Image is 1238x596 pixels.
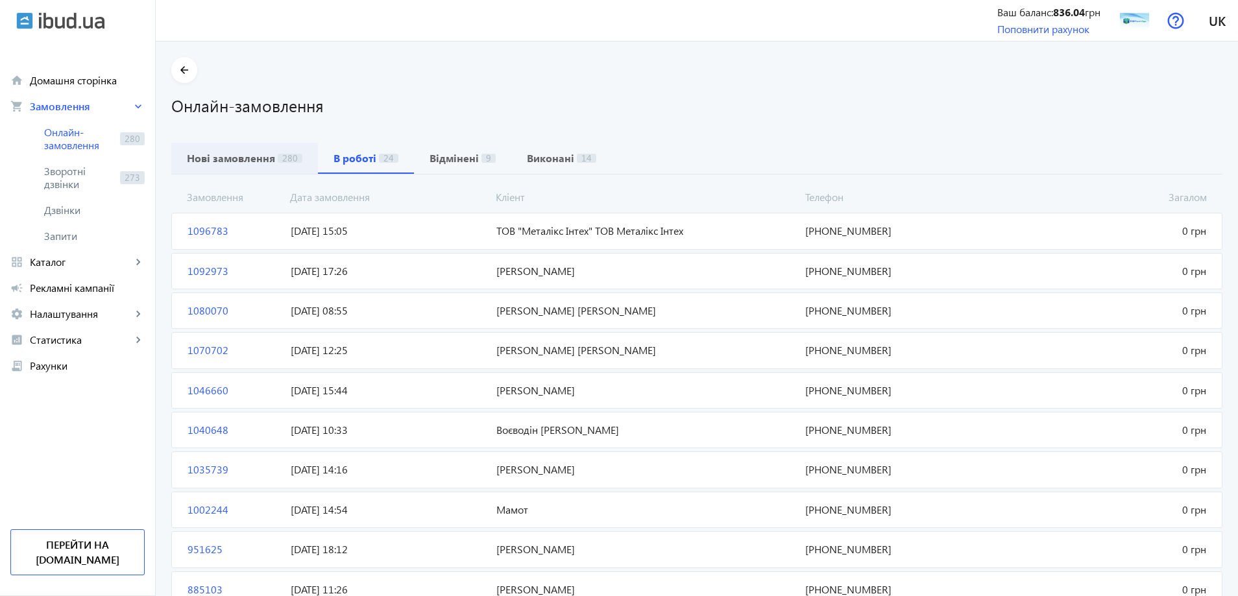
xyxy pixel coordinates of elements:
[527,153,574,163] b: Виконані
[182,462,285,477] span: 1035739
[577,154,596,163] span: 14
[491,343,800,357] span: [PERSON_NAME] [PERSON_NAME]
[30,100,132,113] span: Замовлення
[132,100,145,113] mat-icon: keyboard_arrow_right
[182,343,285,357] span: 1070702
[182,190,285,204] span: Замовлення
[1209,12,1226,29] span: uk
[1006,423,1211,437] span: 0 грн
[285,542,491,556] span: [DATE] 18:12
[176,62,193,78] mat-icon: arrow_back
[1053,5,1085,19] b: 836.04
[1006,304,1211,318] span: 0 грн
[1006,503,1211,517] span: 0 грн
[285,304,491,318] span: [DATE] 08:55
[430,153,479,163] b: Відмінені
[800,423,1006,437] span: [PHONE_NUMBER]
[10,74,23,87] mat-icon: home
[1006,224,1211,238] span: 0 грн
[182,503,285,517] span: 1002244
[10,100,23,113] mat-icon: shopping_cart
[30,359,145,372] span: Рахунки
[10,307,23,320] mat-icon: settings
[285,343,491,357] span: [DATE] 12:25
[44,230,145,243] span: Запити
[800,304,1006,318] span: [PHONE_NUMBER]
[800,542,1006,556] span: [PHONE_NUMBER]
[800,383,1006,398] span: [PHONE_NUMBER]
[120,132,145,145] span: 280
[120,171,145,184] span: 273
[800,264,1006,278] span: [PHONE_NUMBER]
[800,224,1006,238] span: [PHONE_NUMBER]
[800,190,1006,204] span: Телефон
[39,12,104,29] img: ibud_text.svg
[491,304,800,318] span: [PERSON_NAME] [PERSON_NAME]
[285,190,491,204] span: Дата замовлення
[491,423,800,437] span: Воєводін [PERSON_NAME]
[171,94,1222,117] h1: Онлайн-замовлення
[491,383,800,398] span: [PERSON_NAME]
[491,224,800,238] span: ТОВ "Металікс Інтех" ТОВ Металікс Інтех
[491,264,800,278] span: [PERSON_NAME]
[491,462,800,477] span: [PERSON_NAME]
[1006,264,1211,278] span: 0 грн
[1167,12,1184,29] img: help.svg
[491,542,800,556] span: [PERSON_NAME]
[30,333,132,346] span: Статистика
[10,359,23,372] mat-icon: receipt_long
[10,281,23,294] mat-icon: campaign
[285,383,491,398] span: [DATE] 15:44
[10,333,23,346] mat-icon: analytics
[182,264,285,278] span: 1092973
[1006,383,1211,398] span: 0 грн
[285,503,491,517] span: [DATE] 14:54
[44,126,115,152] span: Онлайн-замовлення
[187,153,275,163] b: Нові замовлення
[132,256,145,268] mat-icon: keyboard_arrow_right
[16,12,33,29] img: ibud.svg
[30,256,132,268] span: Каталог
[182,304,285,318] span: 1080070
[491,503,800,517] span: Мамот
[800,503,1006,517] span: [PHONE_NUMBER]
[30,74,145,87] span: Домашня сторінка
[1006,462,1211,477] span: 0 грн
[491,190,799,204] span: Кліент
[285,423,491,437] span: [DATE] 10:33
[800,343,1006,357] span: [PHONE_NUMBER]
[278,154,302,163] span: 280
[132,333,145,346] mat-icon: keyboard_arrow_right
[132,307,145,320] mat-icon: keyboard_arrow_right
[44,165,115,191] span: Зворотні дзвінки
[30,281,145,294] span: Рекламні кампанії
[182,542,285,556] span: 951625
[285,462,491,477] span: [DATE] 14:16
[182,383,285,398] span: 1046660
[10,256,23,268] mat-icon: grid_view
[997,5,1100,19] div: Ваш баланс: грн
[30,307,132,320] span: Налаштування
[379,154,398,163] span: 24
[1120,6,1149,35] img: 124745fad4796907db1583131785263-3cabc73a58.jpg
[1006,190,1212,204] span: Загалом
[285,264,491,278] span: [DATE] 17:26
[10,529,145,575] a: Перейти на [DOMAIN_NAME]
[1006,542,1211,556] span: 0 грн
[182,224,285,238] span: 1096783
[44,204,145,217] span: Дзвінки
[800,462,1006,477] span: [PHONE_NUMBER]
[182,423,285,437] span: 1040648
[334,153,376,163] b: В роботі
[997,22,1089,36] a: Поповнити рахунок
[481,154,496,163] span: 9
[1006,343,1211,357] span: 0 грн
[285,224,491,238] span: [DATE] 15:05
